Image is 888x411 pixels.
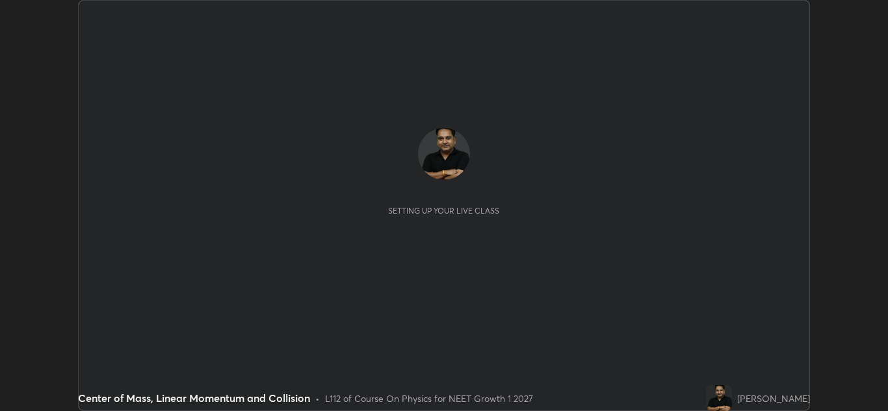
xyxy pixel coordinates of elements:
div: [PERSON_NAME] [737,392,810,405]
img: 866aaf4fe3684a94a3c50856bc9fb742.png [706,385,732,411]
div: L112 of Course On Physics for NEET Growth 1 2027 [325,392,533,405]
img: 866aaf4fe3684a94a3c50856bc9fb742.png [418,128,470,180]
div: Center of Mass, Linear Momentum and Collision [78,390,310,406]
div: Setting up your live class [388,206,499,216]
div: • [315,392,320,405]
